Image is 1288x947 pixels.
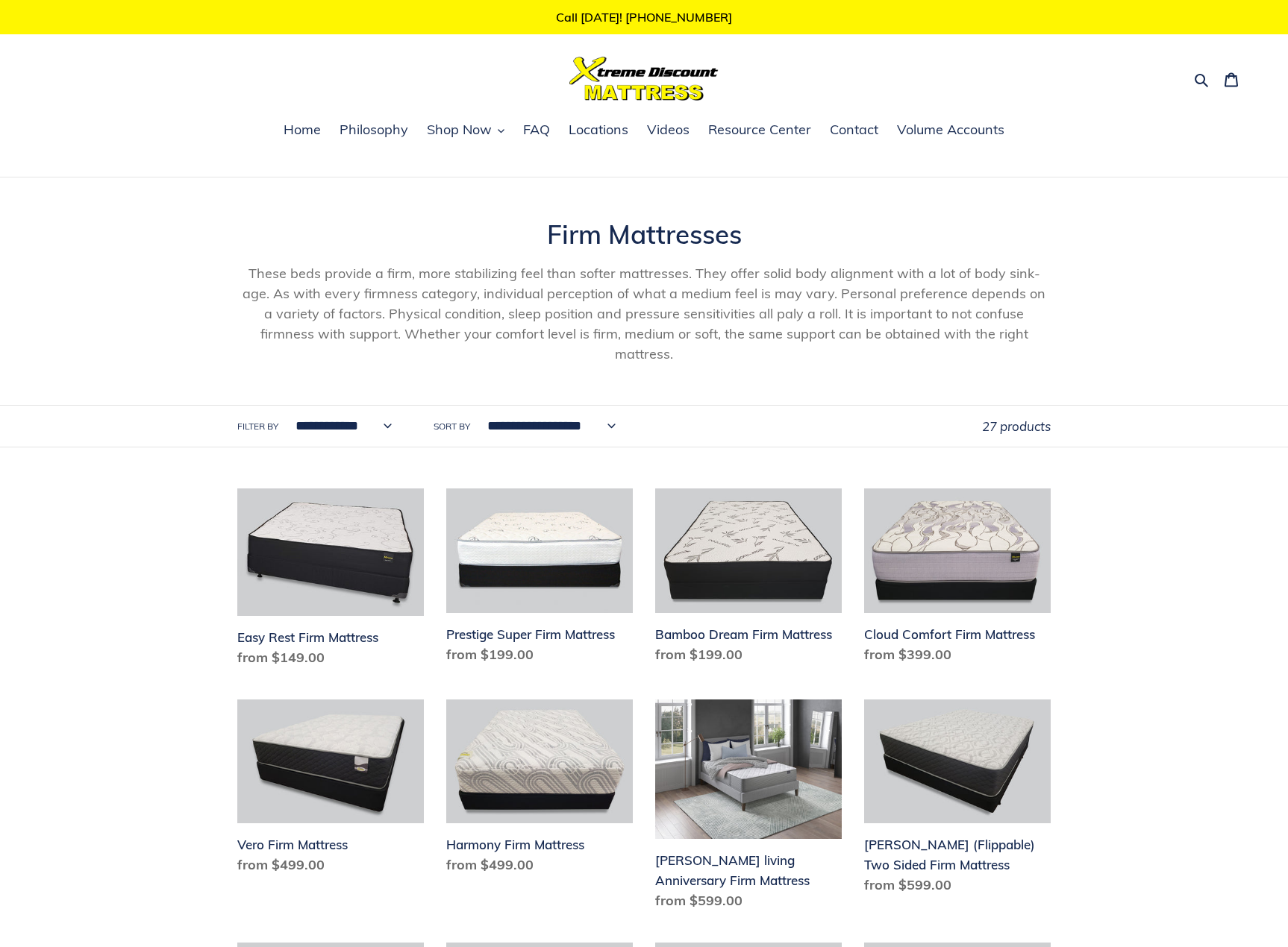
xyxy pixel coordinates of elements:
[523,121,550,139] span: FAQ
[569,121,628,139] span: Locations
[830,121,878,139] span: Contact
[708,121,811,139] span: Resource Center
[446,488,633,670] a: Prestige Super Firm Mattress
[237,488,424,673] a: Easy Rest Firm Mattress
[237,699,424,881] a: Vero Firm Mattress
[332,119,416,142] a: Philosophy
[655,699,842,917] a: Scott living Anniversary Firm Mattress
[569,57,719,101] img: Xtreme Discount Mattress
[982,418,1051,434] span: 27 products
[243,265,1045,362] span: These beds provide a firm, more stabilizing feel than softer mattresses. They offer solid body al...
[864,699,1051,902] a: Del Ray (Flippable) Two Sided Firm Mattress
[419,119,512,142] button: Shop Now
[427,121,492,139] span: Shop Now
[284,121,321,139] span: Home
[864,488,1051,670] a: Cloud Comfort Firm Mattress
[640,119,697,142] a: Videos
[516,119,557,142] a: FAQ
[547,218,742,251] span: Firm Mattresses
[822,119,886,142] a: Contact
[897,121,1004,139] span: Volume Accounts
[434,420,470,433] label: Sort by
[561,119,636,142] a: Locations
[647,121,690,139] span: Videos
[446,699,633,881] a: Harmony Firm Mattress
[701,119,819,142] a: Resource Center
[340,121,408,139] span: Philosophy
[237,420,278,433] label: Filter by
[890,119,1012,142] a: Volume Accounts
[276,119,328,142] a: Home
[655,488,842,670] a: Bamboo Dream Firm Mattress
